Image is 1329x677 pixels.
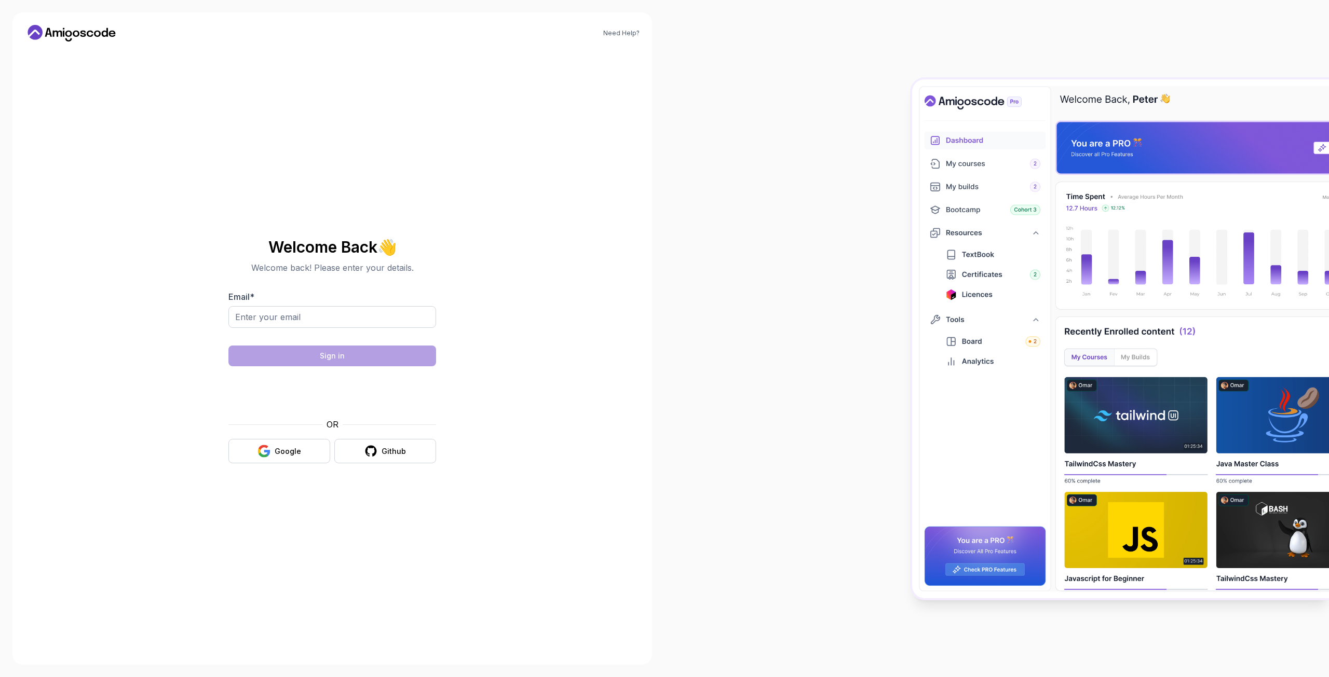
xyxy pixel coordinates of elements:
[603,29,640,37] a: Need Help?
[228,306,436,328] input: Enter your email
[320,351,345,361] div: Sign in
[377,239,397,255] span: 👋
[228,239,436,255] h2: Welcome Back
[912,79,1329,598] img: Amigoscode Dashboard
[334,439,436,463] button: Github
[275,446,301,457] div: Google
[25,25,118,42] a: Home link
[228,346,436,366] button: Sign in
[228,439,330,463] button: Google
[228,261,436,274] p: Welcome back! Please enter your details.
[327,418,338,431] p: OR
[254,372,411,412] iframe: Widget containing checkbox for hCaptcha security challenge
[228,292,254,302] label: Email *
[382,446,406,457] div: Github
